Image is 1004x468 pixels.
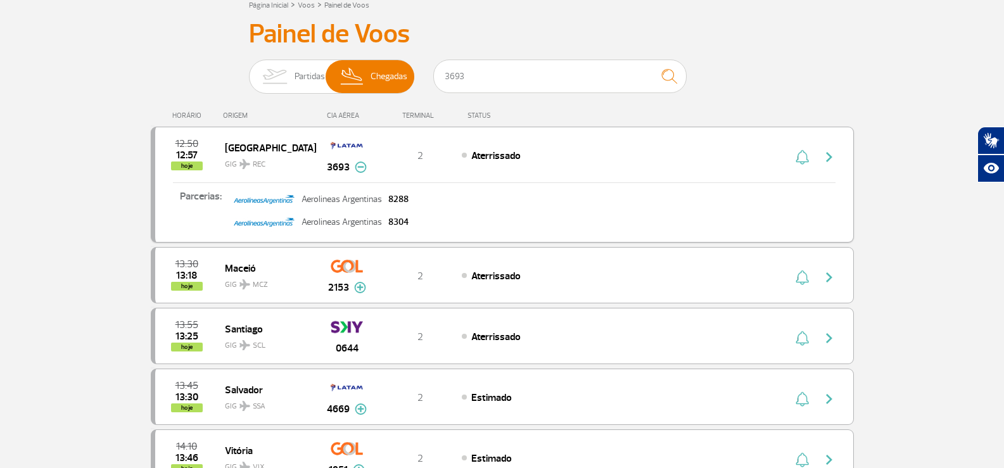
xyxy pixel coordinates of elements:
span: [GEOGRAPHIC_DATA] [225,139,306,156]
a: Página Inicial [249,1,288,10]
div: CIA AÉREA [315,111,379,120]
span: Aterrissado [471,149,521,162]
span: Salvador [225,381,306,398]
p: Aerolineas Argentinas [302,218,382,227]
span: 2025-09-28 14:10:00 [176,442,197,451]
span: GIG [225,272,306,291]
span: 2025-09-28 13:25:00 [175,332,198,341]
p: Aerolineas Argentinas [302,195,382,204]
p: 8288 [388,195,409,204]
img: seta-direita-painel-voo.svg [822,452,837,467]
span: REC [253,159,265,170]
span: Aterrissado [471,270,521,282]
span: GIG [225,152,306,170]
div: Plugin de acessibilidade da Hand Talk. [977,127,1004,182]
span: 2025-09-28 13:18:01 [176,271,197,280]
p: 8304 [388,218,409,227]
img: sino-painel-voo.svg [796,149,809,165]
span: hoje [171,161,203,170]
span: GIG [225,394,306,412]
span: 2025-09-28 13:30:00 [175,260,198,269]
img: destiny_airplane.svg [239,401,250,411]
img: destiny_airplane.svg [239,159,250,169]
img: sino-painel-voo.svg [796,331,809,346]
span: hoje [171,282,203,291]
img: sino-painel-voo.svg [796,452,809,467]
button: Abrir tradutor de língua de sinais. [977,127,1004,155]
span: Partidas [295,60,325,93]
span: 2025-09-28 12:57:59 [176,151,198,160]
span: SCL [253,340,265,351]
span: 2 [417,149,423,162]
img: Property%201%3DAEROLINEAS.jpg [233,189,295,210]
img: seta-direita-painel-voo.svg [822,270,837,285]
h3: Painel de Voos [249,18,756,50]
a: Voos [298,1,315,10]
span: hoje [171,403,203,412]
img: sino-painel-voo.svg [796,270,809,285]
p: Parcerias: [155,189,230,224]
span: Aterrissado [471,331,521,343]
img: sino-painel-voo.svg [796,391,809,407]
span: Estimado [471,452,512,465]
span: Maceió [225,260,306,276]
span: 2025-09-28 13:45:00 [175,381,198,390]
span: Estimado [471,391,512,404]
img: seta-direita-painel-voo.svg [822,331,837,346]
span: 2 [417,452,423,465]
span: 2025-09-28 13:30:00 [175,393,198,402]
span: 2 [417,270,423,282]
span: 2025-09-28 13:55:00 [175,320,198,329]
span: 2025-09-28 12:50:00 [175,139,198,148]
span: 2 [417,331,423,343]
span: 2 [417,391,423,404]
img: Property%201%3DAEROLINEAS.jpg [233,212,295,233]
div: TERMINAL [379,111,461,120]
img: destiny_airplane.svg [239,340,250,350]
span: MCZ [253,279,268,291]
button: Abrir recursos assistivos. [977,155,1004,182]
img: slider-embarque [255,60,295,93]
img: mais-info-painel-voo.svg [355,403,367,415]
div: STATUS [461,111,564,120]
span: 2153 [328,280,349,295]
span: 3693 [327,160,350,175]
span: 2025-09-28 13:46:00 [175,453,198,462]
span: GIG [225,333,306,351]
img: seta-direita-painel-voo.svg [822,149,837,165]
span: Vitória [225,442,306,459]
a: Painel de Voos [324,1,369,10]
img: destiny_airplane.svg [239,279,250,289]
img: menos-info-painel-voo.svg [355,161,367,173]
div: HORÁRIO [155,111,224,120]
input: Voo, cidade ou cia aérea [433,60,687,93]
span: Chegadas [371,60,407,93]
img: slider-desembarque [334,60,371,93]
img: mais-info-painel-voo.svg [354,282,366,293]
span: Santiago [225,320,306,337]
img: seta-direita-painel-voo.svg [822,391,837,407]
span: 0644 [336,341,359,356]
span: SSA [253,401,265,412]
div: ORIGEM [223,111,315,120]
span: 4669 [327,402,350,417]
span: hoje [171,343,203,351]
